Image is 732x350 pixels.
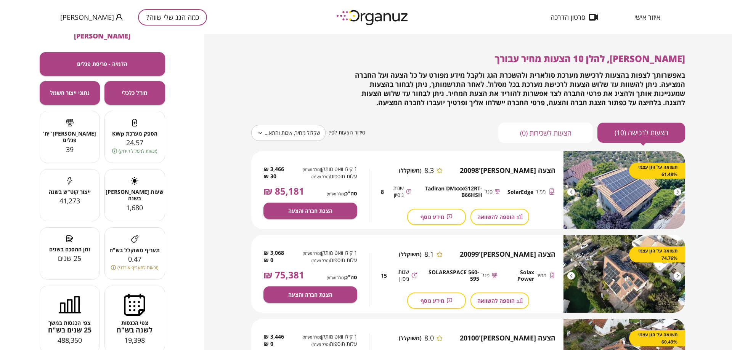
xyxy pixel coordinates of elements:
span: (כולל מע"מ) [311,258,330,263]
span: שעות [PERSON_NAME] בשנה [105,189,165,202]
button: כמה הגג שלי שווה? [138,9,207,26]
span: סרטון הדרכה [551,13,585,21]
span: (כולל מע"מ) [303,251,321,256]
span: ממיר [536,272,546,279]
span: 19,398 [124,336,145,345]
span: הצעה [PERSON_NAME]' 20100 [460,334,555,342]
span: [PERSON_NAME]' יח' פנלים [40,130,100,144]
span: (כולל מע"מ) [311,174,330,179]
span: הוספה להשוואה [477,297,515,304]
span: הצגת חברה והצעה [288,208,332,214]
span: תעריף משוקלל בש"ח [105,247,165,253]
div: שקלול מחיר, איכות והתאמה [251,122,326,144]
span: 39 [66,145,74,154]
span: (כולל מע"מ) [303,334,321,340]
span: שנות ניסיון [389,268,409,283]
button: הצעות לרכישה (10) [597,123,685,143]
button: הצעות לשכירות (0) [498,123,593,143]
span: סה"כ [327,274,357,280]
span: פנל [485,188,493,195]
img: image [563,235,685,313]
span: ייצור קוט"ש בשנה [40,189,100,195]
span: צפי הכנסות [105,320,165,326]
span: איזור אישי [634,13,660,21]
span: עלות תוספות [296,340,357,348]
span: 1,680 [126,203,143,212]
span: הדמיה - פריסת פנלים [77,61,127,67]
span: 0 ₪ [263,257,273,264]
span: ממיר [536,188,546,195]
span: (משוקלל) [399,335,422,341]
span: 8.1 [424,250,434,259]
span: 24.57 [126,138,143,147]
span: 75,381 ₪ [263,270,304,280]
span: באפשרותך לצפות בהצעות לרכישת מערכת סולארית ולהשכרת הגג ולקבל מידע מפורט על כל הצעה ועל החברה המצי... [355,70,685,107]
span: סידור הצעות לפי: [329,129,365,136]
span: עלות תוספות [296,173,357,180]
span: תשואה על הון עצמי 60.49% [637,331,677,345]
span: מודל כלכלי [122,89,148,96]
span: 8.3 [424,166,434,175]
button: מודל כלכלי [104,81,165,105]
button: [PERSON_NAME] [60,13,123,22]
button: הוספה להשוואה [470,292,529,309]
span: [PERSON_NAME], להלן 10 הצעות מחיר עבורך [495,52,685,65]
span: שנות ניסיון [386,185,404,199]
span: סה"כ [327,190,357,197]
button: סרטון הדרכה [539,13,610,21]
span: מידע נוסף [421,214,445,220]
img: image [563,151,685,229]
span: מידע נוסף [421,297,445,304]
span: Solax Power [505,269,534,282]
span: צפי הכנסות במשך [40,320,100,326]
span: לשנה בש"ח [105,326,165,334]
span: 1 קילו וואט מותקן [296,166,357,173]
span: הוספה להשוואה [477,214,515,220]
span: 3,068 ₪ [263,249,284,257]
img: logo [331,7,415,28]
span: הצעה [PERSON_NAME]' 20099 [460,250,555,259]
span: SOLARASPACE 560-595 [425,269,479,282]
span: (זכאות לתעריף אורבני) [117,264,159,271]
span: Tadiran DMxxxG12RT-B66HSH [419,185,482,198]
span: פנל [482,272,490,279]
span: 1 קילו וואט מותקן [296,249,357,257]
span: (כולל מע"מ) [327,275,345,280]
button: הוספה להשוואה [470,209,529,225]
button: איזור אישי [623,13,672,21]
span: 3,446 ₪ [263,333,284,340]
span: תשואה על הון עצמי 61.48% [637,163,677,178]
span: (כולל מע"מ) [327,191,345,197]
span: (כולל מע"מ) [311,342,330,347]
span: SolarEdge [507,189,533,195]
span: 488,350 [58,336,82,345]
span: 25 שנים בש"ח [40,326,100,334]
span: הצגת חברה והצעה [288,291,332,298]
span: 41,273 [59,196,80,205]
button: מידע נוסף [407,209,466,225]
span: (משוקלל) [399,251,422,257]
span: תשואה על הון עצמי 74.76% [637,247,677,262]
span: זמן ההסכם בשנים [40,246,100,253]
span: הצעה [PERSON_NAME]' 20098 [460,166,555,175]
span: 8 [381,189,384,195]
span: הספק מערכת KWp [105,130,165,137]
span: עלות תוספות [296,257,357,264]
button: מידע נוסף [407,292,466,309]
button: הדמיה - פריסת פנלים [40,52,165,76]
button: הצגת חברה והצעה [263,203,357,219]
span: [PERSON_NAME] [60,13,114,21]
span: 0 ₪ [263,340,273,348]
span: (זכאות למסלול הירוק) [119,147,157,155]
span: 30 ₪ [263,173,276,180]
span: 15 [381,272,387,279]
span: 8.0 [424,334,434,342]
span: נתוני ייצור חשמל [50,89,90,96]
span: 0.47 [128,254,141,264]
span: (משוקלל) [399,167,422,174]
span: 3,466 ₪ [263,166,284,173]
span: (כולל מע"מ) [303,167,321,172]
button: נתוני ייצור חשמל [40,81,100,105]
span: 25 שנים [58,254,81,263]
button: הצגת חברה והצעה [263,286,357,303]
